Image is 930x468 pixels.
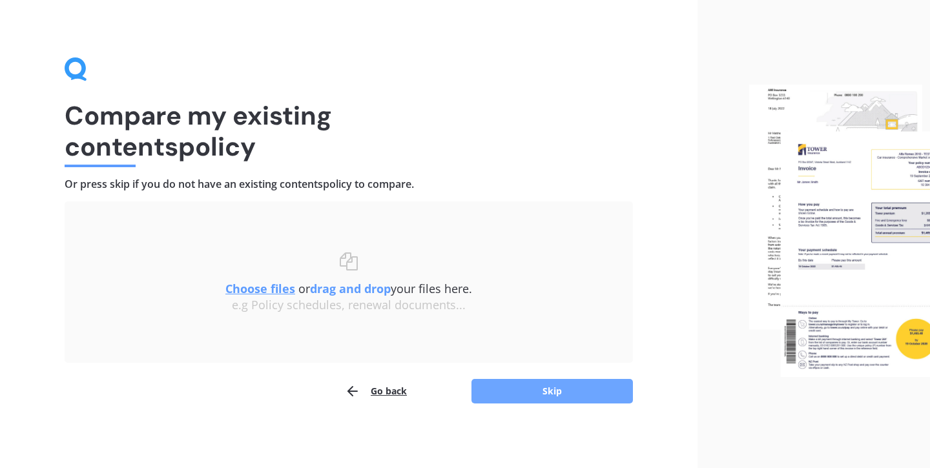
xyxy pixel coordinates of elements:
[749,85,930,376] img: files.webp
[225,281,472,296] span: or your files here.
[225,281,295,296] u: Choose files
[310,281,391,296] b: drag and drop
[90,298,607,312] div: e.g Policy schedules, renewal documents...
[345,378,407,404] button: Go back
[65,100,633,162] h1: Compare my existing contents policy
[471,379,633,403] button: Skip
[65,178,633,191] h4: Or press skip if you do not have an existing contents policy to compare.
